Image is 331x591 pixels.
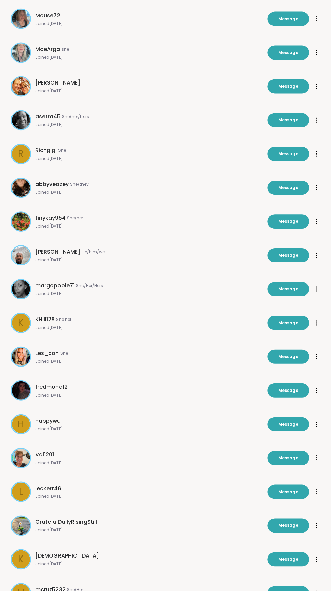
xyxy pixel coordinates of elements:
span: She [58,148,66,153]
span: Joined [DATE] [35,460,264,466]
img: abbyveazey [12,179,30,197]
span: She/Her/Hers [76,283,103,289]
span: Message [279,16,299,22]
span: Mouse72 [35,11,60,20]
span: Joined [DATE] [35,494,264,500]
span: Message [279,523,299,529]
span: she [62,47,69,52]
span: Message [279,320,299,326]
span: Message [279,84,299,90]
img: Mouse72 [12,10,30,28]
button: Message [268,113,309,127]
img: asetra45 [12,111,30,129]
span: GratefulDailyRisingStill [35,519,97,527]
button: Message [268,418,309,432]
img: Ian_F [12,246,30,265]
span: Joined [DATE] [35,122,264,128]
span: Joined [DATE] [35,427,264,432]
button: Message [268,12,309,26]
button: Message [268,350,309,364]
span: She/her/hers [62,114,89,120]
span: Joined [DATE] [35,89,264,94]
span: [DEMOGRAPHIC_DATA] [35,552,99,561]
span: Joined [DATE] [35,21,264,26]
span: Val1201 [35,451,54,459]
span: Richgigi [35,147,57,155]
span: Joined [DATE] [35,55,264,60]
span: leckert46 [35,485,61,493]
span: Message [279,151,299,157]
span: abbyveazey [35,181,69,189]
span: Les_con [35,350,59,358]
span: KHill128 [35,316,55,324]
img: tinykay954 [12,213,30,231]
span: [PERSON_NAME] [35,79,80,87]
span: Joined [DATE] [35,325,264,331]
img: fredmond12 [12,382,30,400]
img: margopoole71 [12,280,30,299]
img: Les_con [12,348,30,366]
span: margopoole71 [35,282,75,290]
span: asetra45 [35,113,61,121]
button: Message [268,147,309,161]
span: Joined [DATE] [35,258,264,263]
span: happywu [35,417,61,425]
span: Joined [DATE] [35,190,264,195]
img: Joseline [12,77,30,96]
button: Message [268,79,309,94]
span: MaeArgo [35,45,60,53]
span: Message [279,422,299,428]
span: Message [279,354,299,360]
span: She her [56,317,71,323]
button: Message [268,384,309,398]
span: Message [279,286,299,292]
span: Joined [DATE] [35,562,264,567]
span: Joined [DATE] [35,156,264,162]
span: Message [279,117,299,123]
span: K [18,316,24,330]
span: Message [279,388,299,394]
button: Message [268,46,309,60]
img: GratefulDailyRisingStill [12,517,30,535]
span: Message [279,489,299,495]
button: Message [268,519,309,533]
span: Message [279,219,299,225]
span: [PERSON_NAME] [35,248,80,256]
span: Message [279,557,299,563]
span: h [18,418,24,432]
button: Message [268,282,309,297]
span: fredmond12 [35,383,68,392]
img: MaeArgo [12,44,30,62]
span: She [60,351,68,356]
span: tinykay954 [35,214,66,222]
span: Joined [DATE] [35,224,264,229]
span: K [18,553,24,567]
button: Message [268,215,309,229]
button: Message [268,485,309,499]
button: Message [268,249,309,263]
span: She/they [70,182,89,187]
span: Message [279,50,299,56]
button: Message [268,553,309,567]
span: Joined [DATE] [35,393,264,398]
button: Message [268,316,309,330]
span: Joined [DATE] [35,359,264,364]
span: R [18,147,24,161]
span: Message [279,253,299,259]
span: Message [279,185,299,191]
span: She/her [67,216,83,221]
span: l [19,485,23,499]
img: Val1201 [12,449,30,468]
span: He/him/we [82,250,105,255]
span: Joined [DATE] [35,528,264,534]
button: Message [268,451,309,466]
button: Message [268,181,309,195]
span: Message [279,455,299,462]
span: Joined [DATE] [35,291,264,297]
